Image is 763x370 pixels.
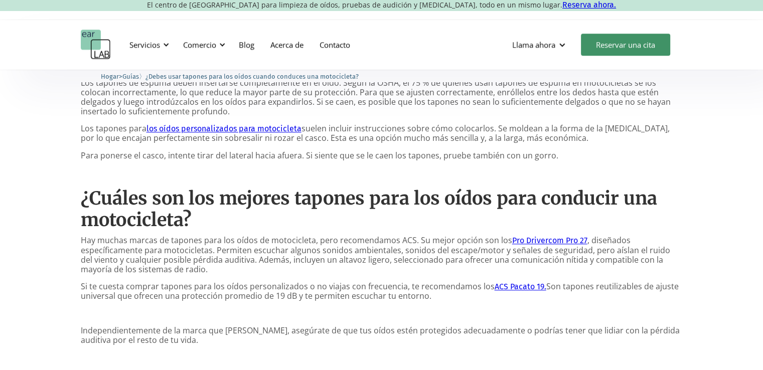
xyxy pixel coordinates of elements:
[122,73,139,80] font: Guías
[183,40,216,50] font: Comercio
[495,282,546,291] a: ACS Pacato 19.
[145,71,359,81] a: ¿Debes usar tapones para los oídos cuando conduces una motocicleta?
[81,30,111,60] a: hogar
[312,30,358,59] a: Contacto
[231,30,262,59] a: Blog
[145,73,359,80] font: ¿Debes usar tapones para los oídos cuando conduces una motocicleta?
[581,34,670,56] a: Reservar una cita
[320,40,350,50] font: Contacto
[512,40,555,50] font: Llama ahora
[270,40,303,50] font: Acerca de
[81,77,671,117] font: Los tapones de espuma deben insertarse completamente en el oído. Según la OSHA, el 75 % de quiene...
[122,71,139,81] a: Guías
[139,73,145,80] font: 〉
[123,30,172,60] div: Servicios
[81,235,512,246] font: Hay muchas marcas de tapones para los oídos de motocicleta, pero recomendamos ACS. Su mejor opció...
[177,30,228,60] div: Comercio
[81,150,558,161] font: Para ponerse el casco, intente tirar del lateral hacia afuera. Si siente que se le caen los tapon...
[504,30,576,60] div: Llama ahora
[81,235,670,275] font: , diseñados específicamente para motocicletas. Permiten escuchar algunos sonidos ambientales, son...
[129,40,160,50] font: Servicios
[101,73,119,80] font: Hogar
[81,281,495,292] font: Si te cuesta comprar tapones para los oídos personalizados o no viajas con frecuencia, te recomen...
[81,123,146,134] font: Los tapones para
[81,123,670,143] font: suelen incluir instrucciones sobre cómo colocarlos. Se moldean a la forma de la [MEDICAL_DATA], p...
[239,40,254,50] font: Blog
[119,73,122,80] font: >
[81,325,680,345] font: Independientemente de la marca que [PERSON_NAME], asegúrate de que tus oídos estén protegidos ade...
[262,30,312,59] a: Acerca de
[101,71,119,81] a: Hogar
[596,40,655,50] font: Reservar una cita
[81,281,679,301] font: Son tapones reutilizables de ajuste universal que ofrecen una protección promedio de 19 dB y te p...
[512,236,587,245] a: Pro Drivercom Pro 27
[81,187,657,231] font: ¿Cuáles son los mejores tapones para los oídos para conducir una motocicleta?
[146,124,301,133] a: los oídos personalizados para motocicleta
